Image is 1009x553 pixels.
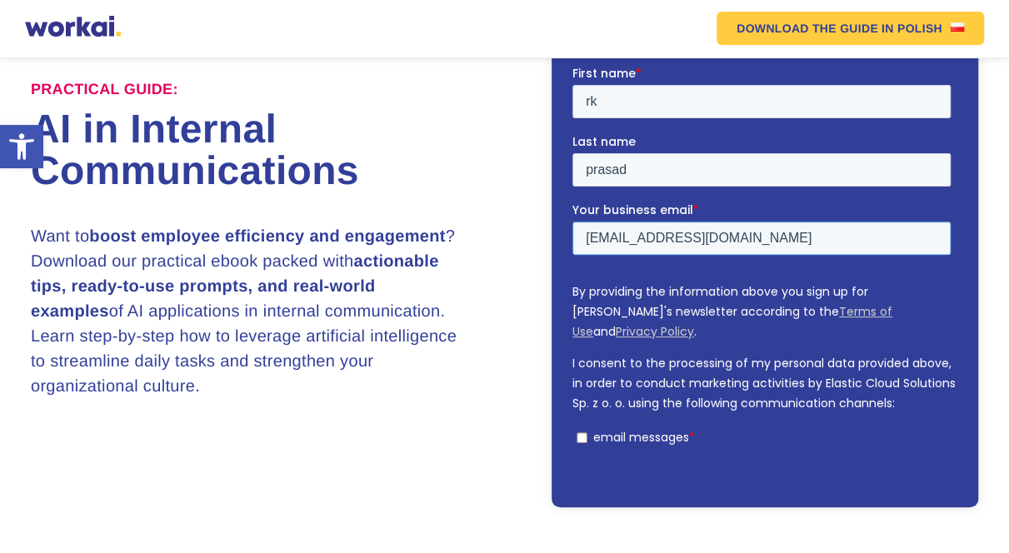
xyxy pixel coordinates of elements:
[31,252,439,321] strong: actionable tips, ready-to-use prompts, and real-world examples
[572,65,957,480] iframe: Form 0
[31,224,457,399] h3: Want to ? Download our practical ebook packed with of AI applications in internal communication. ...
[737,22,878,34] em: DOWNLOAD THE GUIDE
[89,227,445,246] strong: boost employee efficiency and engagement
[717,12,984,45] a: DOWNLOAD THE GUIDEIN POLISHUS flag
[31,81,178,99] label: Practical Guide:
[31,109,505,192] h1: AI in Internal Communications
[951,22,964,32] img: US flag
